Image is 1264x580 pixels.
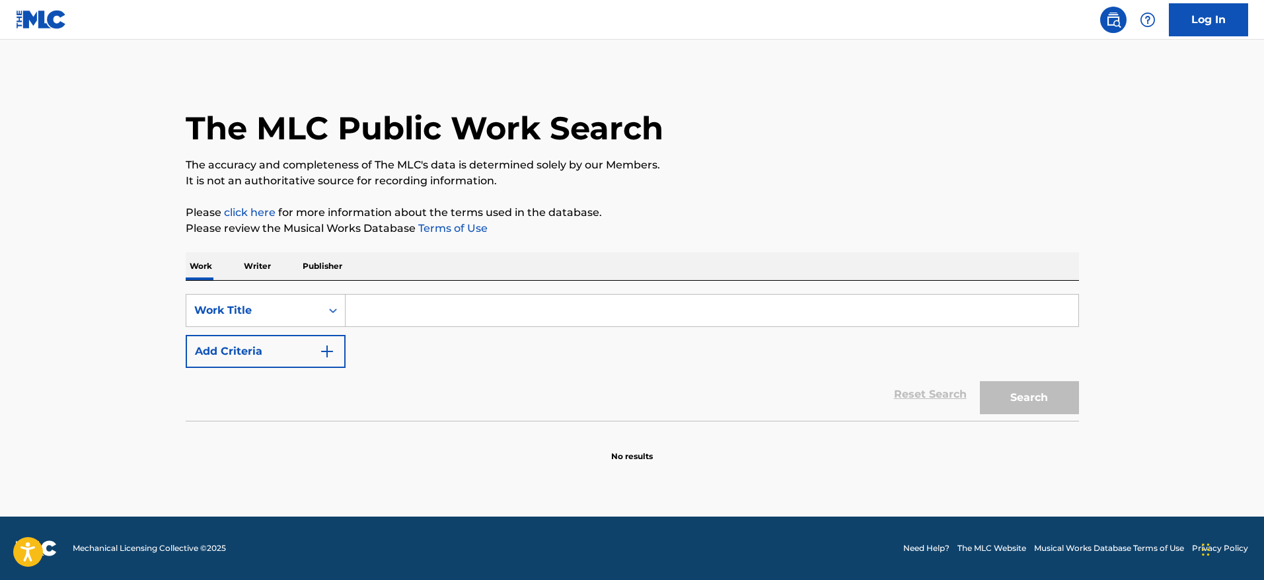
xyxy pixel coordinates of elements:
div: Trascina [1202,530,1210,569]
p: Work [186,252,216,280]
div: Work Title [194,303,313,318]
p: The accuracy and completeness of The MLC's data is determined solely by our Members. [186,157,1079,173]
img: logo [16,540,57,556]
img: 9d2ae6d4665cec9f34b9.svg [319,344,335,359]
iframe: Chat Widget [1198,517,1264,580]
button: Add Criteria [186,335,346,368]
a: Terms of Use [416,222,488,235]
p: Writer [240,252,275,280]
span: Mechanical Licensing Collective © 2025 [73,542,226,554]
a: Log In [1169,3,1248,36]
img: search [1105,12,1121,28]
p: Please for more information about the terms used in the database. [186,205,1079,221]
div: Widget chat [1198,517,1264,580]
div: Help [1134,7,1161,33]
a: Need Help? [903,542,949,554]
form: Search Form [186,294,1079,421]
a: The MLC Website [957,542,1026,554]
a: Public Search [1100,7,1127,33]
a: click here [224,206,276,219]
a: Musical Works Database Terms of Use [1034,542,1184,554]
a: Privacy Policy [1192,542,1248,554]
p: Please review the Musical Works Database [186,221,1079,236]
h1: The MLC Public Work Search [186,108,663,148]
img: MLC Logo [16,10,67,29]
img: help [1140,12,1156,28]
p: Publisher [299,252,346,280]
p: No results [611,435,653,462]
p: It is not an authoritative source for recording information. [186,173,1079,189]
